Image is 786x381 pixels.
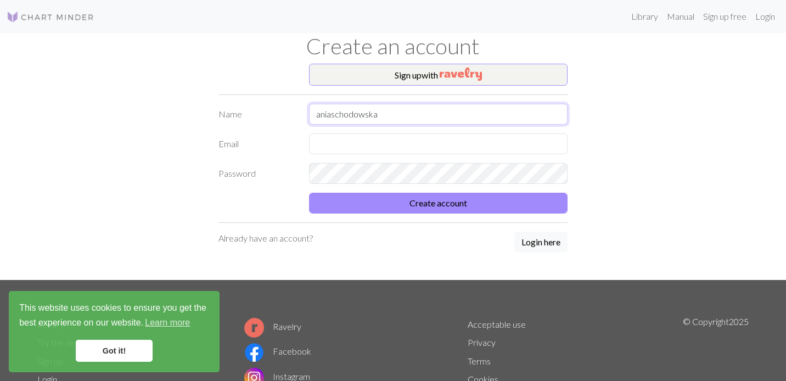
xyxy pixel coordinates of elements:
a: Facebook [244,346,311,356]
img: Logo [7,10,94,24]
button: Login here [514,232,568,253]
p: Already have an account? [218,232,313,245]
a: Acceptable use [468,319,526,329]
a: Sign up free [699,5,751,27]
a: Ravelry [244,321,301,332]
h1: Create an account [31,33,755,59]
label: Email [212,133,302,154]
img: Ravelry [440,68,482,81]
a: learn more about cookies [143,315,192,331]
a: Privacy [468,337,496,348]
a: Login here [514,232,568,254]
div: cookieconsent [9,291,220,372]
a: dismiss cookie message [76,340,153,362]
a: Terms [468,356,491,366]
label: Name [212,104,302,125]
label: Password [212,163,302,184]
span: This website uses cookies to ensure you get the best experience on our website. [19,301,209,331]
button: Sign upwith [309,64,568,86]
img: Ravelry logo [244,318,264,338]
a: Manual [663,5,699,27]
button: Create account [309,193,568,214]
a: Login [751,5,779,27]
a: Library [627,5,663,27]
img: Facebook logo [244,343,264,362]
